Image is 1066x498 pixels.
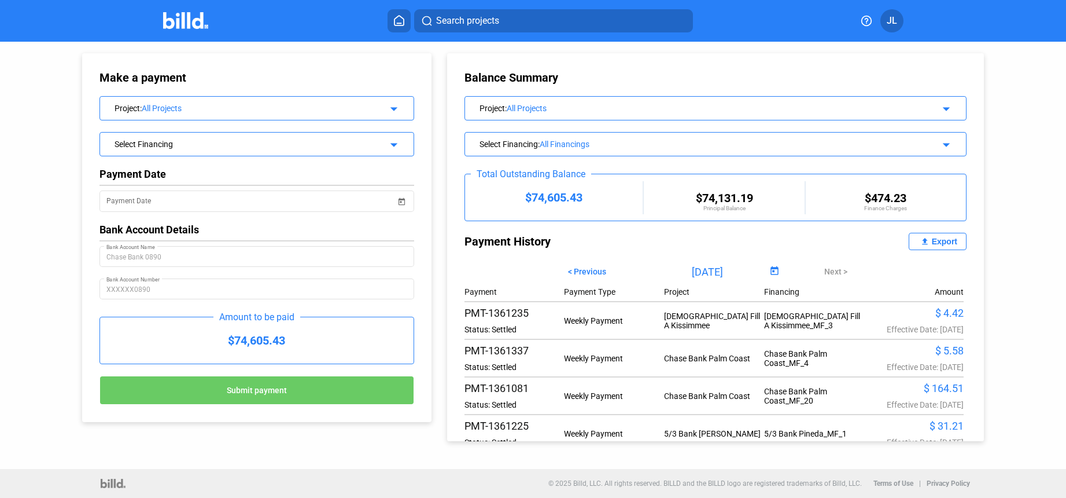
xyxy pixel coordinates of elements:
[880,9,903,32] button: JL
[935,287,964,296] div: Amount
[479,101,905,113] div: Project
[664,391,764,401] div: Chase Bank Palm Coast
[816,262,856,281] button: Next >
[938,136,951,150] mat-icon: arrow_drop_down
[932,237,957,246] div: Export
[464,345,565,357] div: PMT-1361337
[887,14,897,28] span: JL
[664,429,764,438] div: 5/3 Bank [PERSON_NAME]
[115,101,370,113] div: Project
[864,345,964,357] div: $ 5.58
[548,479,862,488] p: © 2025 Billd, LLC. All rights reserved. BILLD and the BILLD logo are registered trademarks of Bil...
[465,191,643,204] div: $74,605.43
[764,349,864,368] div: Chase Bank Palm Coast_MF_4
[664,312,764,330] div: [DEMOGRAPHIC_DATA] Fill A Kissimmee
[564,391,664,401] div: Weekly Payment
[864,438,964,447] div: Effective Date: [DATE]
[764,312,864,330] div: [DEMOGRAPHIC_DATA] Fill A Kissimmee_MF_3
[436,14,499,28] span: Search projects
[507,104,905,113] div: All Projects
[538,140,540,149] span: :
[919,479,921,488] p: |
[764,429,864,438] div: 5/3 Bank Pineda_MF_1
[764,387,864,405] div: Chase Bank Palm Coast_MF_20
[396,189,408,200] button: Open calendar
[909,233,967,250] button: Export
[540,140,905,149] div: All Financings
[115,137,370,149] div: Select Financing
[864,325,964,334] div: Effective Date: [DATE]
[464,400,565,409] div: Status: Settled
[864,420,964,432] div: $ 31.21
[564,287,664,296] div: Payment Type
[767,264,783,280] button: Open calendar
[142,104,370,113] div: All Projects
[385,136,399,150] mat-icon: arrow_drop_down
[99,71,288,85] div: Make a payment
[568,267,606,276] span: < Previous
[824,267,847,276] span: Next >
[864,362,964,372] div: Effective Date: [DATE]
[464,420,565,432] div: PMT-1361225
[464,325,565,334] div: Status: Settled
[464,71,967,85] div: Balance Summary
[505,104,507,113] span: :
[806,205,966,211] div: Finance Charges
[464,382,565,394] div: PMT-1361081
[644,191,804,205] div: $74,131.19
[385,100,399,114] mat-icon: arrow_drop_down
[140,104,142,113] span: :
[564,429,664,438] div: Weekly Payment
[99,376,414,405] button: Submit payment
[873,479,913,488] b: Terms of Use
[163,12,209,29] img: Billd Company Logo
[938,100,951,114] mat-icon: arrow_drop_down
[99,224,414,236] div: Bank Account Details
[100,317,413,364] div: $74,605.43
[227,386,287,396] span: Submit payment
[918,235,932,248] mat-icon: file_upload
[101,479,126,488] img: logo
[864,382,964,394] div: $ 164.51
[664,287,764,296] div: Project
[464,287,565,296] div: Payment
[864,307,964,319] div: $ 4.42
[414,9,693,32] button: Search projects
[99,168,414,180] div: Payment Date
[464,233,715,250] div: Payment History
[464,362,565,372] div: Status: Settled
[927,479,970,488] b: Privacy Policy
[664,354,764,363] div: Chase Bank Palm Coast
[471,169,591,180] div: Total Outstanding Balance
[464,307,565,319] div: PMT-1361235
[764,287,864,296] div: Financing
[479,137,905,149] div: Select Financing
[564,316,664,325] div: Weekly Payment
[464,438,565,447] div: Status: Settled
[213,312,300,323] div: Amount to be paid
[564,354,664,363] div: Weekly Payment
[559,262,615,281] button: < Previous
[644,205,804,211] div: Principal Balance
[806,191,966,205] div: $474.23
[864,400,964,409] div: Effective Date: [DATE]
